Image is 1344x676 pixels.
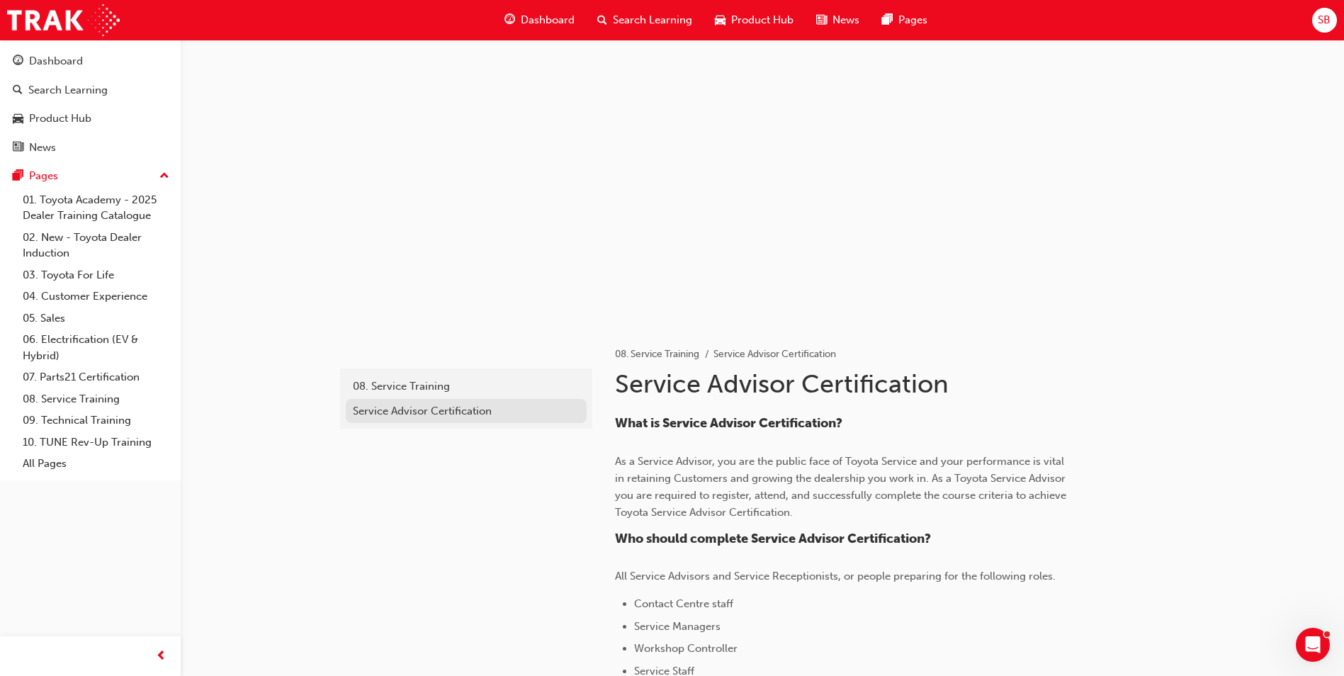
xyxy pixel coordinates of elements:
[715,11,725,29] span: car-icon
[634,597,733,610] span: Contact Centre staff
[613,12,692,28] span: Search Learning
[6,135,175,161] a: News
[17,329,175,366] a: 06. Electrification (EV & Hybrid)
[17,264,175,286] a: 03. Toyota For Life
[634,620,721,633] span: Service Managers
[6,48,175,74] a: Dashboard
[805,6,871,35] a: news-iconNews
[29,168,58,184] div: Pages
[17,453,175,475] a: All Pages
[346,399,587,424] a: Service Advisor Certification
[6,77,175,103] a: Search Learning
[615,415,842,431] span: What is Service Advisor Certification?
[17,388,175,410] a: 08. Service Training
[13,142,23,154] span: news-icon
[597,11,607,29] span: search-icon
[29,53,83,69] div: Dashboard
[156,648,166,665] span: prev-icon
[353,378,580,395] div: 08. Service Training
[13,84,23,97] span: search-icon
[6,163,175,189] button: Pages
[159,167,169,186] span: up-icon
[346,374,587,399] a: 08. Service Training
[615,455,1069,519] span: As a Service Advisor, you are the public face of Toyota Service and your performance is vital in ...
[29,111,91,127] div: Product Hub
[615,531,931,546] span: Who should complete Service Advisor Certification?
[704,6,805,35] a: car-iconProduct Hub
[615,348,699,360] a: 08. Service Training
[353,403,580,419] div: Service Advisor Certification
[634,642,738,655] span: Workshop Controller
[882,11,893,29] span: pages-icon
[493,6,586,35] a: guage-iconDashboard
[832,12,859,28] span: News
[1296,628,1330,662] iframe: Intercom live chat
[521,12,575,28] span: Dashboard
[1318,12,1331,28] span: SB
[731,12,794,28] span: Product Hub
[586,6,704,35] a: search-iconSearch Learning
[17,286,175,308] a: 04. Customer Experience
[6,45,175,163] button: DashboardSearch LearningProduct HubNews
[713,347,836,363] li: Service Advisor Certification
[6,106,175,132] a: Product Hub
[29,140,56,156] div: News
[17,432,175,454] a: 10. TUNE Rev-Up Training
[816,11,827,29] span: news-icon
[17,227,175,264] a: 02. New - Toyota Dealer Induction
[504,11,515,29] span: guage-icon
[615,570,1056,582] span: All Service Advisors and Service Receptionists, or people preparing for the following roles.
[13,170,23,183] span: pages-icon
[17,366,175,388] a: 07. Parts21 Certification
[898,12,927,28] span: Pages
[1312,8,1337,33] button: SB
[17,189,175,227] a: 01. Toyota Academy - 2025 Dealer Training Catalogue
[28,82,108,98] div: Search Learning
[7,4,120,36] img: Trak
[871,6,939,35] a: pages-iconPages
[615,368,1080,400] h1: Service Advisor Certification
[17,410,175,432] a: 09. Technical Training
[17,308,175,329] a: 05. Sales
[13,55,23,68] span: guage-icon
[13,113,23,125] span: car-icon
